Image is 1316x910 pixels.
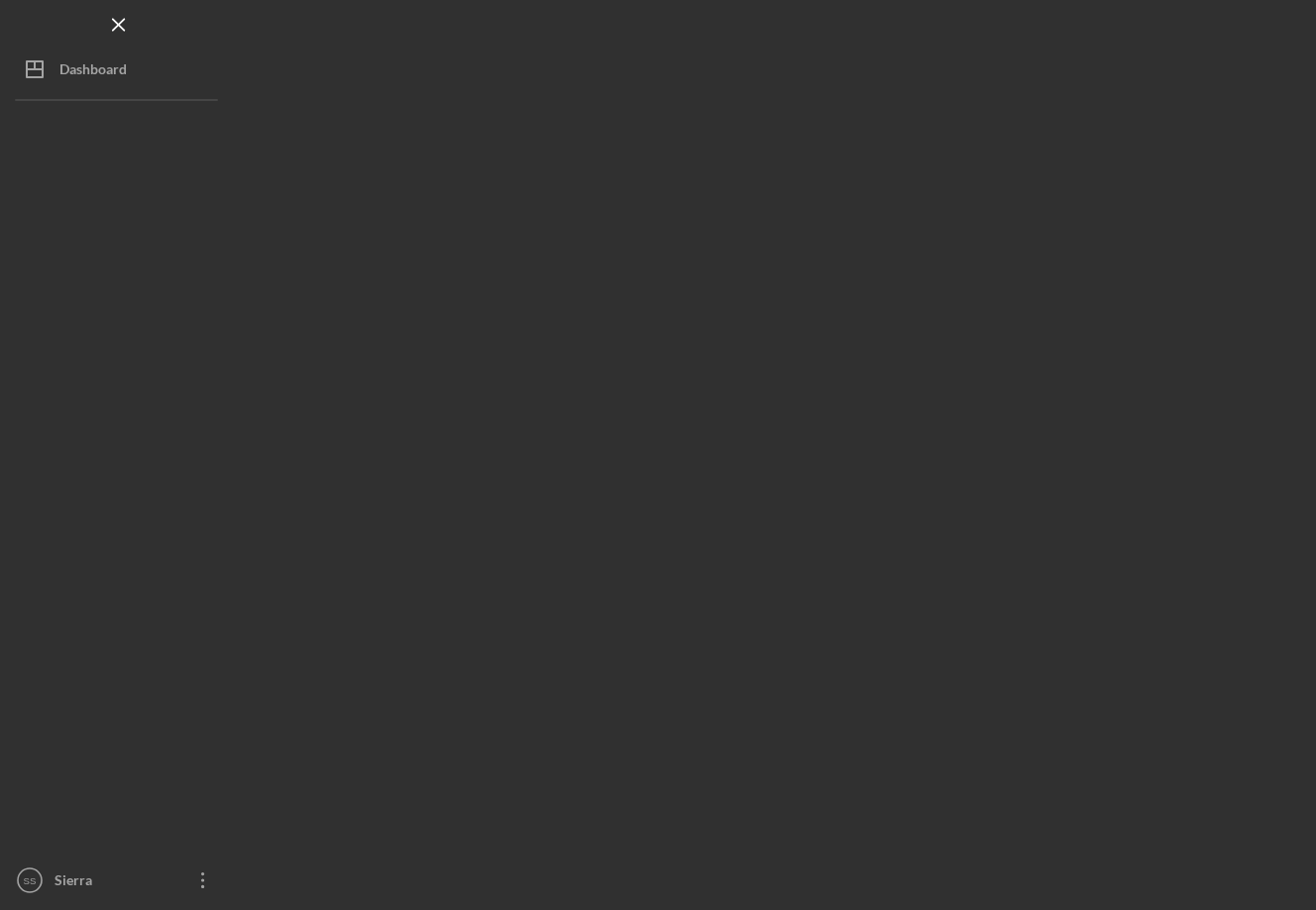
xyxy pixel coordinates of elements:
div: Dashboard [59,50,127,94]
button: SSSierra [PERSON_NAME] [10,860,228,900]
text: SS [24,875,37,886]
button: Dashboard [10,50,228,89]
